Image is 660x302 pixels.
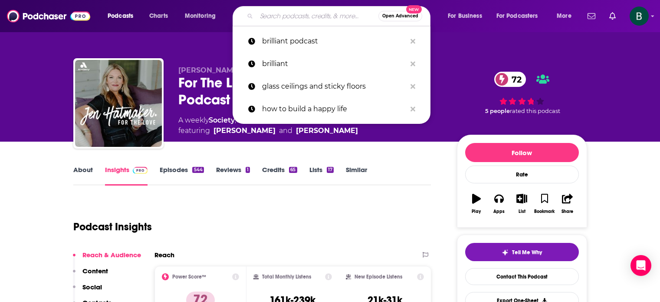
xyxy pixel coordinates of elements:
span: featuring [178,126,358,136]
img: Podchaser Pro [133,167,148,174]
span: 72 [503,72,526,87]
h1: Podcast Insights [73,220,152,233]
button: Content [73,267,108,283]
button: List [510,188,533,219]
span: Monitoring [185,10,216,22]
a: Show notifications dropdown [606,9,619,23]
a: Charts [144,9,173,23]
p: Reach & Audience [82,251,141,259]
button: Bookmark [533,188,556,219]
img: Podchaser - Follow, Share and Rate Podcasts [7,8,90,24]
a: Jen Hatmaker [213,126,276,136]
button: Social [73,283,102,299]
a: Culture [236,116,263,124]
div: 544 [192,167,204,173]
div: Play [472,209,481,214]
button: open menu [551,9,582,23]
span: For Podcasters [496,10,538,22]
a: Show notifications dropdown [584,9,599,23]
p: how to build a happy life [262,98,406,120]
button: Play [465,188,488,219]
a: glass ceilings and sticky floors [233,75,430,98]
a: About [73,166,93,186]
span: Open Advanced [382,14,418,18]
span: Charts [149,10,168,22]
button: open menu [179,9,227,23]
div: 72 5 peoplerated this podcast [457,66,587,120]
span: Podcasts [108,10,133,22]
a: Credits65 [262,166,297,186]
h2: Power Score™ [172,274,206,280]
div: Rate [465,166,579,183]
div: 1 [246,167,250,173]
a: Reviews1 [216,166,250,186]
h2: Reach [154,251,174,259]
div: List [519,209,525,214]
span: For Business [448,10,482,22]
div: Search podcasts, credits, & more... [241,6,439,26]
div: 17 [327,167,334,173]
button: Open AdvancedNew [378,11,422,21]
p: brilliant [262,53,406,75]
button: open menu [442,9,493,23]
a: brilliant podcast [233,30,430,53]
a: how to build a happy life [233,98,430,120]
img: tell me why sparkle [502,249,509,256]
div: Bookmark [534,209,555,214]
a: Lists17 [309,166,334,186]
p: glass ceilings and sticky floors [262,75,406,98]
span: 5 people [485,108,510,114]
button: Reach & Audience [73,251,141,267]
h2: New Episode Listens [355,274,402,280]
span: [PERSON_NAME] [178,66,240,74]
div: Open Intercom Messenger [630,255,651,276]
button: Follow [465,143,579,162]
div: Apps [493,209,505,214]
a: Contact This Podcast [465,268,579,285]
h2: Total Monthly Listens [262,274,311,280]
p: Social [82,283,102,291]
button: tell me why sparkleTell Me Why [465,243,579,261]
button: Show profile menu [630,7,649,26]
a: Relationships [277,116,326,124]
a: InsightsPodchaser Pro [105,166,148,186]
p: Content [82,267,108,275]
span: rated this podcast [510,108,560,114]
button: Share [556,188,578,219]
img: For The Love With Jen Hatmaker Podcast [75,60,162,147]
img: User Profile [630,7,649,26]
a: Society [209,116,235,124]
div: A weekly podcast [178,115,358,136]
button: Apps [488,188,510,219]
span: and [279,126,292,136]
input: Search podcasts, credits, & more... [256,9,378,23]
span: New [406,5,422,13]
a: 72 [494,72,526,87]
a: Episodes544 [160,166,204,186]
a: Amy Hardin [296,126,358,136]
span: Logged in as betsy46033 [630,7,649,26]
div: Share [561,209,573,214]
p: brilliant podcast [262,30,406,53]
button: open menu [102,9,144,23]
span: More [557,10,571,22]
div: 65 [289,167,297,173]
span: and [263,116,277,124]
span: , [235,116,236,124]
a: brilliant [233,53,430,75]
a: Similar [346,166,367,186]
button: open menu [491,9,551,23]
span: Tell Me Why [512,249,542,256]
